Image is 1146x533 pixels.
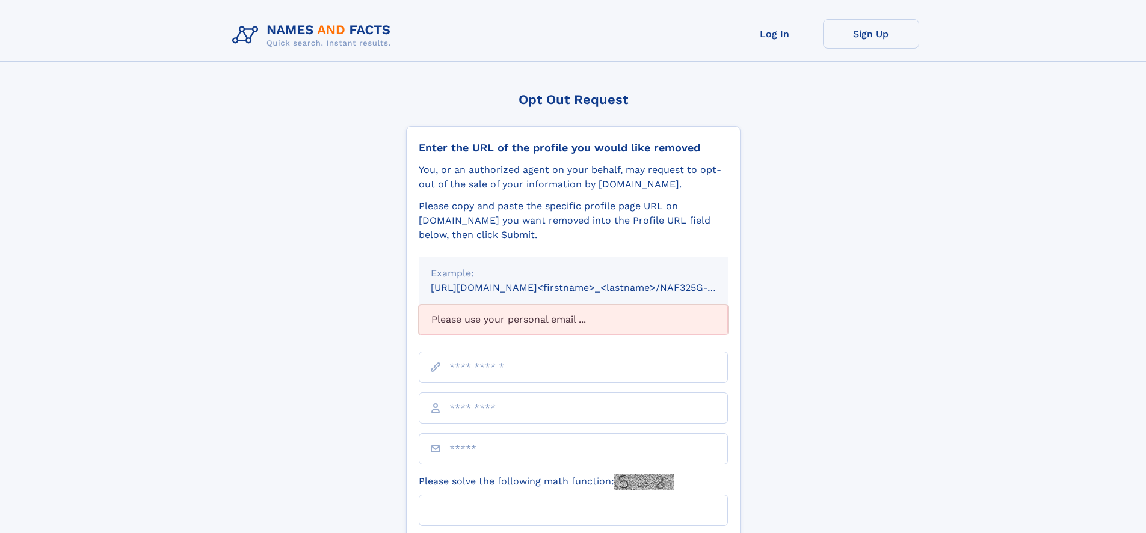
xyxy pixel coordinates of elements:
div: Opt Out Request [406,92,741,107]
label: Please solve the following math function: [419,474,674,490]
div: Please copy and paste the specific profile page URL on [DOMAIN_NAME] you want removed into the Pr... [419,199,728,242]
div: Example: [431,266,716,281]
div: You, or an authorized agent on your behalf, may request to opt-out of the sale of your informatio... [419,163,728,192]
small: [URL][DOMAIN_NAME]<firstname>_<lastname>/NAF325G-xxxxxxxx [431,282,751,293]
div: Enter the URL of the profile you would like removed [419,141,728,154]
a: Sign Up [823,19,919,49]
a: Log In [727,19,823,49]
img: Logo Names and Facts [227,19,401,52]
div: Please use your personal email ... [419,305,728,335]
